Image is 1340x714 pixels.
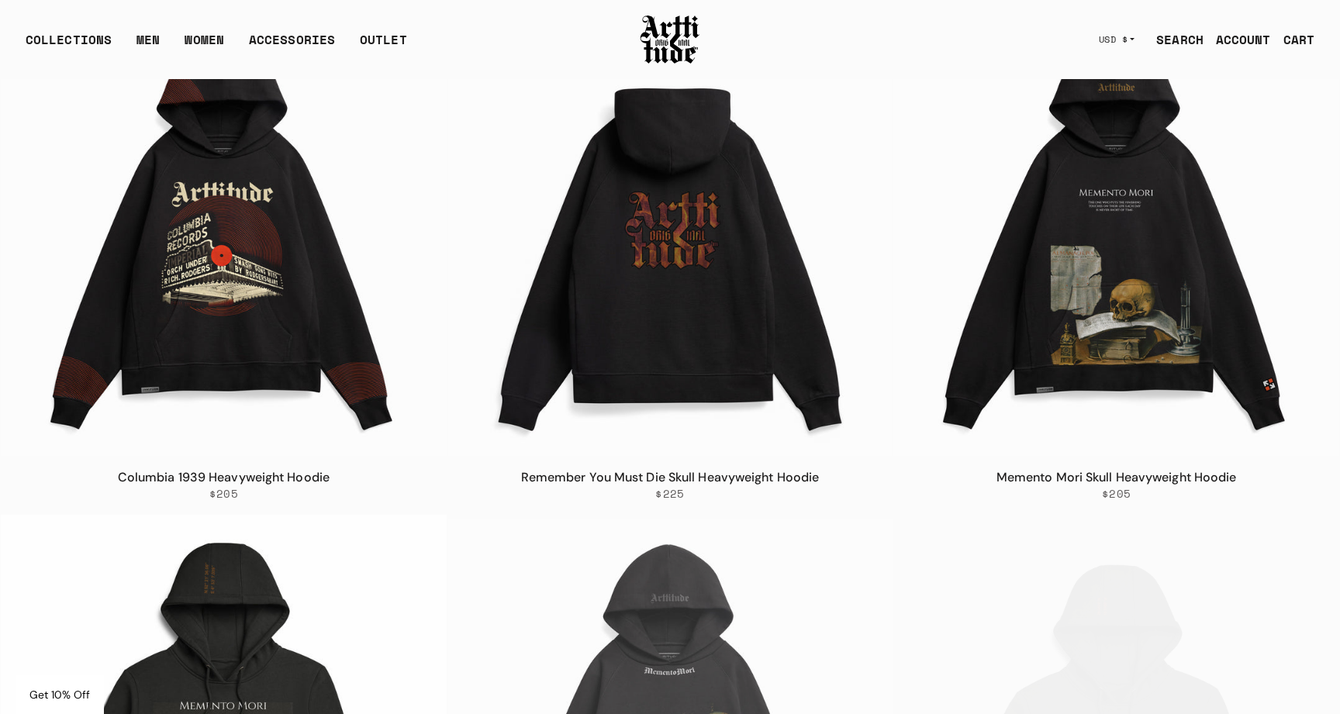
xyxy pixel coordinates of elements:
a: Columbia 1939 Heavyweight Hoodie [118,469,330,485]
a: Memento Mori Skull Heavyweight HoodieMemento Mori Skull Heavyweight Hoodie [893,11,1339,457]
a: OUTLET [360,30,407,61]
span: Get 10% Off [29,688,90,702]
a: ACCOUNT [1204,24,1271,55]
a: Memento Mori Skull Heavyweight Hoodie [996,469,1237,485]
img: Columbia 1939 Heavyweight Hoodie [1,11,447,457]
img: Arttitude [639,13,701,66]
span: $205 [209,487,238,501]
img: Memento Mori Skull Heavyweight Hoodie [893,11,1339,457]
span: USD $ [1099,33,1128,46]
a: SEARCH [1144,24,1204,55]
span: $225 [655,487,684,501]
a: Remember You Must Die Skull Heavyweight HoodieRemember You Must Die Skull Heavyweight Hoodie [447,11,893,457]
button: USD $ [1090,22,1145,57]
div: COLLECTIONS [26,30,112,61]
a: Columbia 1939 Heavyweight HoodieColumbia 1939 Heavyweight Hoodie [1,11,447,457]
a: WOMEN [185,30,224,61]
span: $205 [1102,487,1131,501]
a: Open cart [1271,24,1314,55]
div: ACCESSORIES [249,30,335,61]
div: Get 10% Off [16,675,104,714]
ul: Main navigation [13,30,420,61]
div: CART [1283,30,1314,49]
a: MEN [136,30,160,61]
a: Remember You Must Die Skull Heavyweight Hoodie [521,469,820,485]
